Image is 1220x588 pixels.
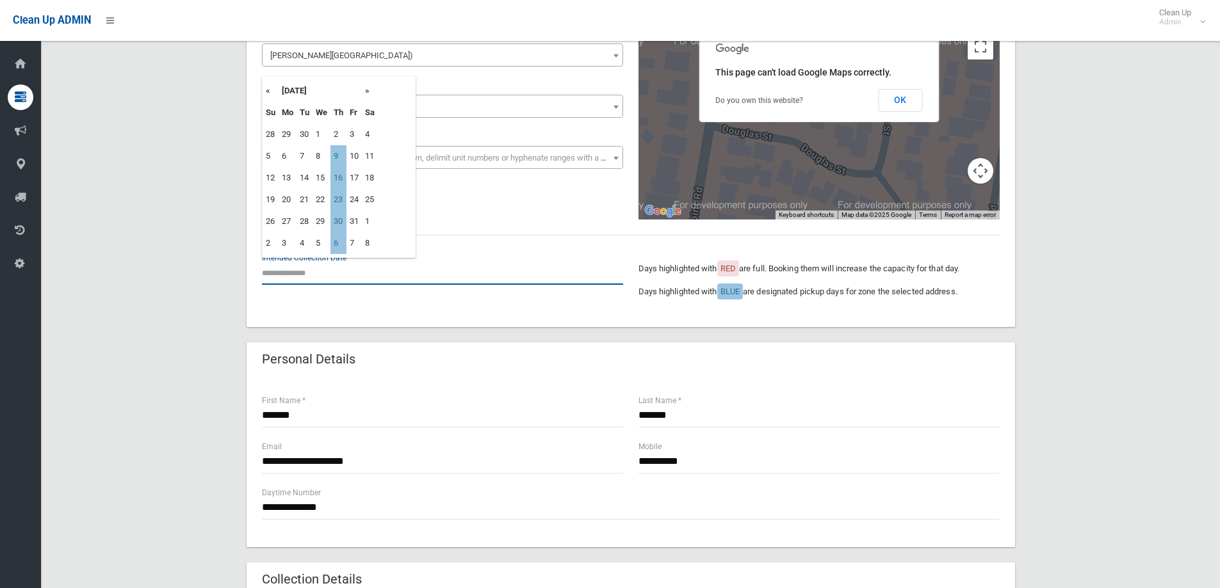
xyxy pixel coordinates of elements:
[297,102,313,123] th: Tu
[279,167,297,189] td: 13
[1153,8,1204,27] span: Clean Up
[330,167,346,189] td: 16
[330,211,346,232] td: 30
[263,80,279,102] th: «
[878,89,922,112] button: OK
[313,211,330,232] td: 29
[297,167,313,189] td: 14
[330,102,346,123] th: Th
[279,80,362,102] th: [DATE]
[330,189,346,211] td: 23
[262,95,623,118] span: 44
[715,96,803,105] a: Do you own this website?
[362,232,378,254] td: 8
[265,98,620,116] span: 44
[263,189,279,211] td: 19
[297,189,313,211] td: 21
[279,189,297,211] td: 20
[279,123,297,145] td: 29
[945,211,996,218] a: Report a map error
[265,47,620,65] span: Douglas Street (PANANIA 2213)
[263,232,279,254] td: 2
[330,123,346,145] td: 2
[279,145,297,167] td: 6
[346,145,362,167] td: 10
[720,264,736,273] span: RED
[13,14,91,26] span: Clean Up ADMIN
[642,203,684,219] img: Google
[279,211,297,232] td: 27
[263,167,279,189] td: 12
[779,211,834,219] button: Keyboard shortcuts
[362,80,378,102] th: »
[263,102,279,123] th: Su
[362,102,378,123] th: Sa
[346,123,362,145] td: 3
[263,123,279,145] td: 28
[313,145,330,167] td: 8
[279,232,297,254] td: 3
[362,145,378,167] td: 11
[313,123,330,145] td: 1
[297,123,313,145] td: 30
[279,102,297,123] th: Mo
[297,145,313,167] td: 7
[313,167,330,189] td: 15
[297,211,313,232] td: 28
[638,284,1000,299] p: Days highlighted with are designated pickup days for zone the selected address.
[362,167,378,189] td: 18
[362,189,378,211] td: 25
[263,145,279,167] td: 5
[262,44,623,67] span: Douglas Street (PANANIA 2213)
[919,211,937,218] a: Terms (opens in new tab)
[968,158,993,184] button: Map camera controls
[968,34,993,60] button: Toggle fullscreen view
[346,167,362,189] td: 17
[313,189,330,211] td: 22
[638,261,1000,276] p: Days highlighted with are full. Booking them will increase the capacity for that day.
[330,232,346,254] td: 6
[346,232,362,254] td: 7
[346,102,362,123] th: Fr
[842,211,911,218] span: Map data ©2025 Google
[330,145,346,167] td: 9
[297,232,313,254] td: 4
[346,211,362,232] td: 31
[642,203,684,219] a: Open this area in Google Maps (opens a new window)
[720,287,740,296] span: BLUE
[263,211,279,232] td: 26
[1159,17,1191,27] small: Admin
[362,211,378,232] td: 1
[715,67,891,77] span: This page can't load Google Maps correctly.
[313,232,330,254] td: 5
[362,123,378,145] td: 4
[247,347,371,372] header: Personal Details
[313,102,330,123] th: We
[270,153,628,163] span: Select the unit number from the dropdown, delimit unit numbers or hyphenate ranges with a comma
[346,189,362,211] td: 24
